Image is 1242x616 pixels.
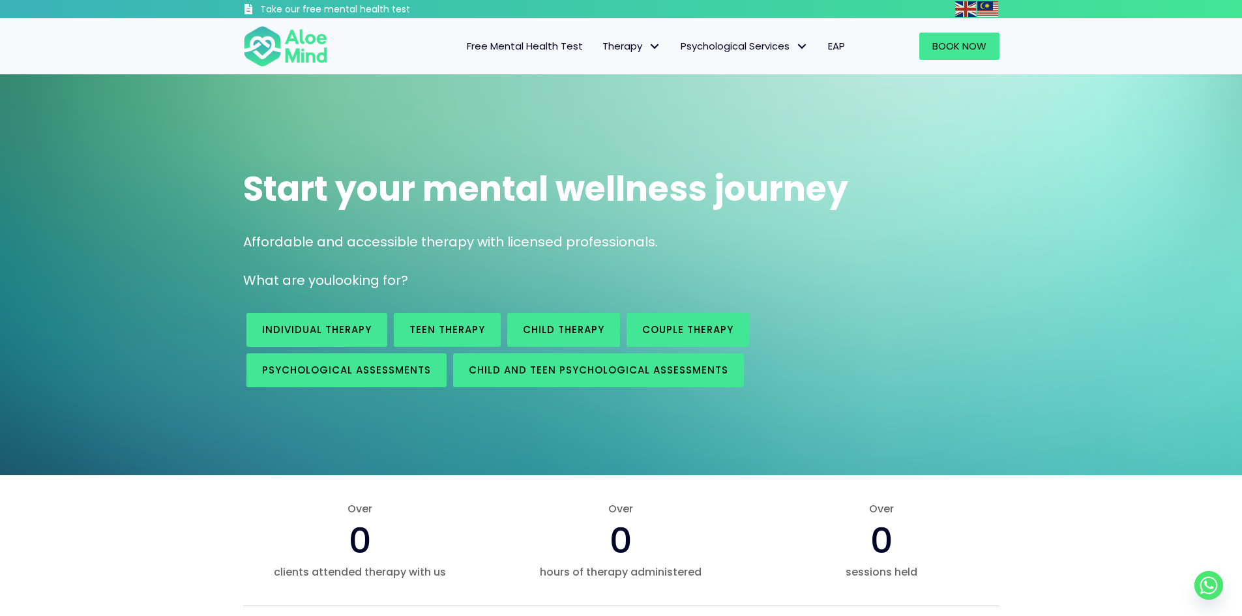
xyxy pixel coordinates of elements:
span: Start your mental wellness journey [243,165,848,213]
a: Psychological ServicesPsychological Services: submenu [671,33,818,60]
a: EAP [818,33,855,60]
a: English [955,1,977,16]
img: ms [977,1,998,17]
span: Book Now [932,39,986,53]
span: 0 [349,516,372,565]
a: Whatsapp [1194,571,1223,600]
span: 0 [610,516,632,565]
a: Individual therapy [246,313,387,347]
span: Individual therapy [262,323,372,336]
span: EAP [828,39,845,53]
a: TherapyTherapy: submenu [593,33,671,60]
img: en [955,1,976,17]
a: Child Therapy [507,313,620,347]
a: Free Mental Health Test [457,33,593,60]
span: looking for? [332,271,408,289]
span: Therapy [602,39,661,53]
span: Psychological Services [681,39,808,53]
span: 0 [870,516,893,565]
img: Aloe mind Logo [243,25,328,68]
a: Malay [977,1,999,16]
span: hours of therapy administered [503,565,738,579]
a: Take our free mental health test [243,3,480,18]
span: Psychological assessments [262,363,431,377]
span: Teen Therapy [409,323,485,336]
a: Couple therapy [627,313,749,347]
span: Over [243,501,478,516]
a: Psychological assessments [246,353,447,387]
a: Teen Therapy [394,313,501,347]
span: sessions held [764,565,999,579]
nav: Menu [345,33,855,60]
span: Over [503,501,738,516]
span: Over [764,501,999,516]
span: Couple therapy [642,323,733,336]
span: Free Mental Health Test [467,39,583,53]
a: Book Now [919,33,999,60]
a: Child and Teen Psychological assessments [453,353,744,387]
span: Psychological Services: submenu [793,37,812,56]
span: Therapy: submenu [645,37,664,56]
span: clients attended therapy with us [243,565,478,579]
span: Child and Teen Psychological assessments [469,363,728,377]
p: Affordable and accessible therapy with licensed professionals. [243,233,999,252]
h3: Take our free mental health test [260,3,480,16]
span: What are you [243,271,332,289]
span: Child Therapy [523,323,604,336]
